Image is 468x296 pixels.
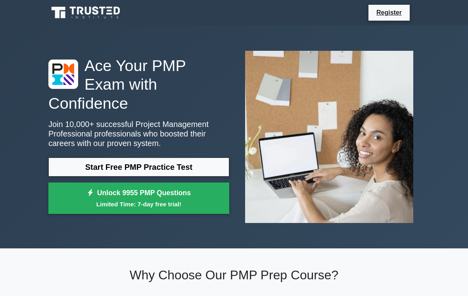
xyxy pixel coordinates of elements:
[48,183,229,214] a: Unlock 9955 PMP QuestionsLimited Time: 7-day free trial!
[372,8,407,17] a: Register
[48,267,420,283] h2: Why Choose Our PMP Prep Course?
[48,158,229,177] a: Start Free PMP Practice Test
[48,56,229,113] h1: Ace Your PMP Exam with Confidence
[48,119,229,148] p: Join 10,000+ successful Project Management Professional professionals who boosted their careers w...
[58,200,219,209] small: Limited Time: 7-day free trial!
